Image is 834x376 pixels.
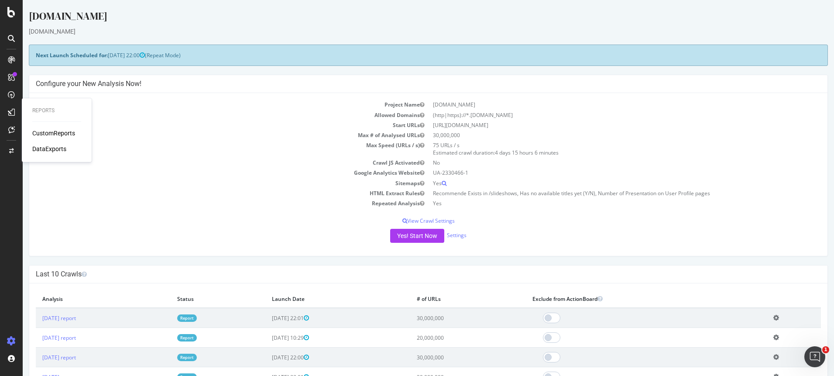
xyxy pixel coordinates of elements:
th: Analysis [13,290,148,308]
strong: Next Launch Scheduled for: [13,52,85,59]
td: 20,000,000 [388,328,504,348]
span: 4 days 15 hours 6 minutes [472,149,536,156]
td: HTML Extract Rules [13,188,406,198]
div: [DOMAIN_NAME] [6,9,805,27]
h4: Configure your New Analysis Now! [13,79,798,88]
td: [DOMAIN_NAME] [406,100,799,110]
td: Max Speed (URLs / s) [13,140,406,158]
span: [DATE] 22:00 [249,354,286,361]
td: 30,000,000 [388,308,504,328]
iframe: Intercom live chat [804,346,825,367]
td: Crawl JS Activated [13,158,406,168]
td: Max # of Analysed URLs [13,130,406,140]
td: Start URLs [13,120,406,130]
a: Report [154,354,174,361]
a: Report [154,334,174,342]
span: 1 [822,346,829,353]
span: [DATE] 22:00 [85,52,122,59]
a: DataExports [32,145,66,153]
td: Google Analytics Website [13,168,406,178]
a: CustomReports [32,129,75,138]
td: Sitemaps [13,178,406,188]
td: Recommende Exists in /slideshows, Has no available titles yet (Y/N), Number of Presentation on Us... [406,188,799,198]
p: View Crawl Settings [13,217,798,224]
th: Launch Date [243,290,388,308]
td: Yes [406,198,799,208]
td: UA-2330466-1 [406,168,799,178]
th: # of URLs [388,290,504,308]
th: Status [148,290,243,308]
td: 75 URLs / s Estimated crawl duration: [406,140,799,158]
a: [DATE] report [20,354,53,361]
th: Exclude from ActionBoard [503,290,744,308]
a: [DATE] report [20,334,53,342]
a: Settings [424,231,444,239]
button: Yes! Start Now [367,229,422,243]
td: Repeated Analysis [13,198,406,208]
td: Yes [406,178,799,188]
div: (Repeat Mode) [6,45,805,66]
td: (http|https)://*.[DOMAIN_NAME] [406,110,799,120]
h4: Last 10 Crawls [13,270,798,279]
td: No [406,158,799,168]
a: [DATE] report [20,314,53,322]
span: [DATE] 10:29 [249,334,286,342]
div: [DOMAIN_NAME] [6,27,805,36]
td: Project Name [13,100,406,110]
td: 30,000,000 [406,130,799,140]
a: Report [154,314,174,322]
td: [URL][DOMAIN_NAME] [406,120,799,130]
span: [DATE] 22:01 [249,314,286,322]
div: Reports [32,107,81,114]
td: Allowed Domains [13,110,406,120]
td: 30,000,000 [388,348,504,367]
